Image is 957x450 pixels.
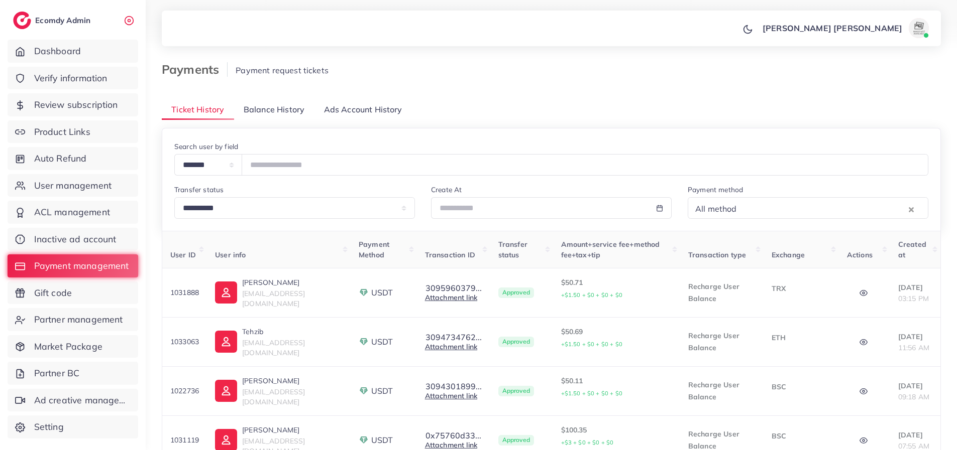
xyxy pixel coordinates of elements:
span: Market Package [34,340,102,353]
span: Transfer status [498,240,527,259]
p: Recharge User Balance [688,330,756,354]
p: [PERSON_NAME] [242,424,343,436]
h3: Payments [162,62,228,77]
a: Partner management [8,308,138,331]
input: Search for option [740,201,906,217]
p: ETH [772,332,831,344]
a: Product Links [8,120,138,143]
a: Dashboard [8,40,138,63]
img: ic-user-info.36bf1079.svg [215,281,237,304]
span: Payment request tickets [236,65,329,75]
span: Payment management [34,259,129,272]
p: [DATE] [898,331,932,343]
a: Payment management [8,254,138,277]
p: 1033063 [170,336,199,348]
h2: Ecomdy Admin [35,16,93,25]
span: Gift code [34,286,72,299]
a: Review subscription [8,93,138,116]
p: [DATE] [898,429,932,441]
img: ic-user-info.36bf1079.svg [215,380,237,402]
span: Inactive ad account [34,233,117,246]
p: Recharge User Balance [688,280,756,305]
span: Approved [498,337,534,348]
a: User management [8,174,138,197]
p: Recharge User Balance [688,379,756,403]
span: Partner BC [34,367,80,380]
img: logo [13,12,31,29]
img: payment [359,386,369,396]
span: Ticket History [171,104,224,115]
span: USDT [371,385,393,397]
p: [PERSON_NAME] [PERSON_NAME] [763,22,902,34]
span: Ads Account History [324,104,402,115]
span: Review subscription [34,98,118,111]
p: [PERSON_NAME] [242,375,343,387]
a: Setting [8,415,138,438]
a: ACL management [8,201,138,224]
span: [EMAIL_ADDRESS][DOMAIN_NAME] [242,289,305,308]
a: Inactive ad account [8,228,138,251]
span: Partner management [34,313,123,326]
a: Attachment link [425,293,477,302]
a: Ad creative management [8,389,138,412]
small: +$3 + $0 + $0 + $0 [561,439,614,446]
button: 3095960379... [425,283,482,292]
span: Exchange [772,250,805,259]
span: Dashboard [34,45,81,58]
span: User info [215,250,246,259]
a: Gift code [8,281,138,305]
p: 1031119 [170,434,199,446]
span: 11:56 AM [898,343,929,352]
span: USDT [371,287,393,298]
span: USDT [371,336,393,348]
a: Attachment link [425,342,477,351]
img: payment [359,435,369,445]
span: Approved [498,386,534,397]
a: Partner BC [8,362,138,385]
span: 09:18 AM [898,392,929,401]
span: ACL management [34,206,110,219]
span: Actions [847,250,873,259]
a: Market Package [8,335,138,358]
button: 3094301899... [425,382,482,391]
p: Tehzib [242,326,343,338]
p: $100.35 [561,424,672,448]
a: logoEcomdy Admin [13,12,93,29]
span: Payment Method [359,240,389,259]
img: payment [359,337,369,347]
a: [PERSON_NAME] [PERSON_NAME]avatar [757,18,933,38]
span: User management [34,179,112,192]
button: 0x75760d33... [425,431,482,440]
span: Balance History [244,104,304,115]
span: User ID [170,250,196,259]
small: +$1.50 + $0 + $0 + $0 [561,390,622,397]
span: Approved [498,287,534,298]
p: [DATE] [898,281,932,293]
p: BSC [772,381,831,393]
img: avatar [909,18,929,38]
a: Attachment link [425,440,477,449]
small: +$1.50 + $0 + $0 + $0 [561,291,622,298]
span: 03:15 PM [898,294,929,303]
span: All method [693,202,739,217]
div: Search for option [688,197,928,219]
span: Amount+service fee+method fee+tax+tip [561,240,660,259]
p: [DATE] [898,380,932,392]
span: Ad creative management [34,394,131,407]
button: Clear Selected [909,203,914,215]
label: Payment method [688,185,743,195]
p: $50.69 [561,326,672,350]
span: USDT [371,434,393,446]
small: +$1.50 + $0 + $0 + $0 [561,341,622,348]
img: ic-user-info.36bf1079.svg [215,331,237,353]
span: Created at [898,240,926,259]
p: BSC [772,430,831,442]
p: 1031888 [170,286,199,298]
a: Attachment link [425,391,477,400]
span: Transaction ID [425,250,475,259]
span: Transaction type [688,250,747,259]
p: 1022736 [170,385,199,397]
span: [EMAIL_ADDRESS][DOMAIN_NAME] [242,338,305,357]
label: Search user by field [174,141,238,152]
a: Auto Refund [8,147,138,170]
